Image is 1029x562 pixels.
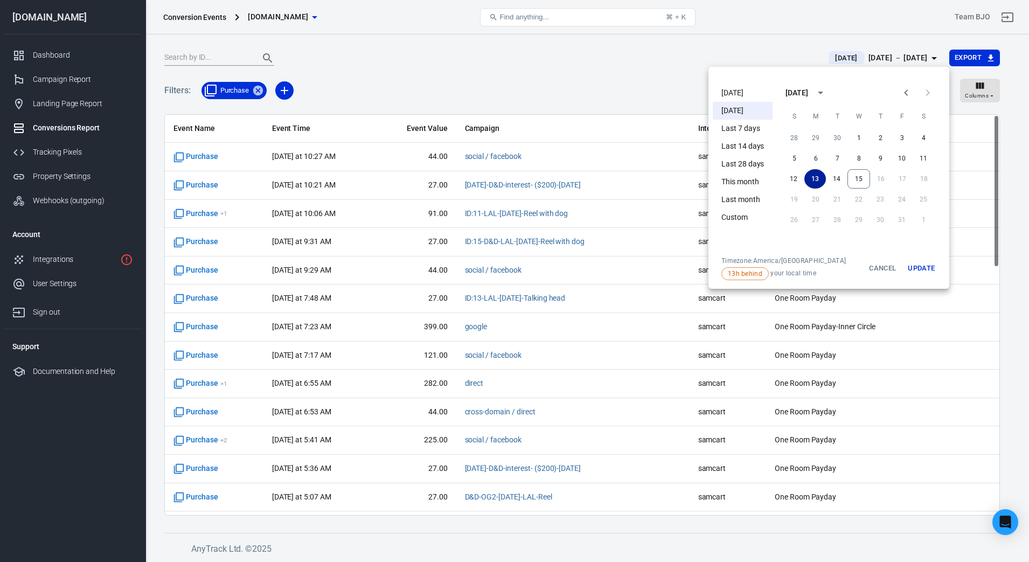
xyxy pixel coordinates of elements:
span: 13h behind [724,269,766,279]
button: calendar view is open, switch to year view [811,84,830,102]
button: Previous month [895,82,917,103]
button: 3 [891,128,913,148]
span: Wednesday [849,106,868,127]
button: 8 [848,149,870,168]
span: Saturday [914,106,933,127]
button: 15 [847,169,870,189]
button: 28 [783,128,805,148]
li: Custom [713,209,773,226]
button: 4 [913,128,934,148]
li: Last 14 days [713,137,773,155]
button: 1 [848,128,870,148]
button: 14 [826,169,847,189]
span: Sunday [784,106,804,127]
li: This month [713,173,773,191]
button: 7 [826,149,848,168]
button: Cancel [865,256,900,280]
button: 13 [804,169,826,189]
button: 9 [870,149,891,168]
button: 30 [826,128,848,148]
button: 12 [783,169,804,189]
button: 2 [870,128,891,148]
div: [DATE] [785,87,808,99]
span: your local time [721,267,846,280]
li: [DATE] [713,102,773,120]
span: Monday [806,106,825,127]
button: Update [904,256,938,280]
span: Thursday [871,106,890,127]
button: 29 [805,128,826,148]
li: [DATE] [713,84,773,102]
span: Tuesday [828,106,847,127]
button: 5 [783,149,805,168]
span: Friday [892,106,912,127]
div: Timezone: America/[GEOGRAPHIC_DATA] [721,256,846,265]
button: 11 [913,149,934,168]
button: 10 [891,149,913,168]
button: 6 [805,149,826,168]
div: Open Intercom Messenger [992,509,1018,535]
li: Last month [713,191,773,209]
li: Last 7 days [713,120,773,137]
li: Last 28 days [713,155,773,173]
